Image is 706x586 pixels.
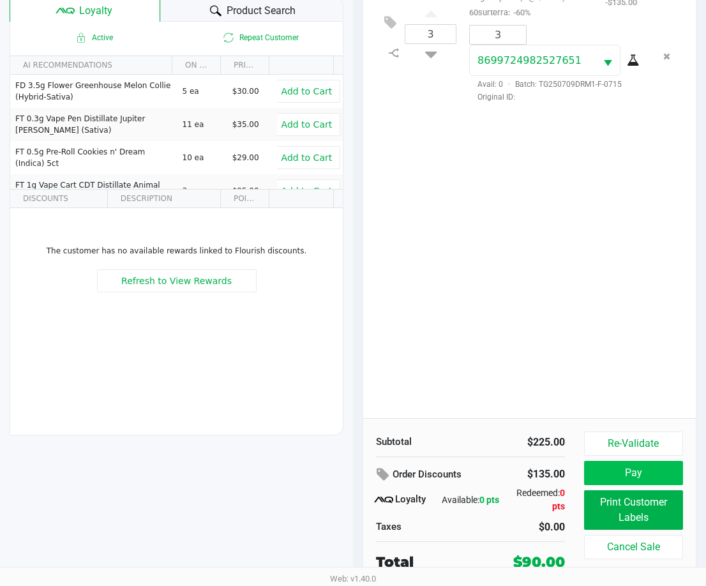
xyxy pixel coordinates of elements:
inline-svg: Is repeat customer [221,30,236,45]
td: FT 0.3g Vape Pen Distillate Jupiter [PERSON_NAME] (Sativa) [10,108,177,141]
button: Select [596,45,620,75]
div: Loyalty [376,492,439,507]
th: DESCRIPTION [107,190,220,208]
span: Repeat Customer [177,30,343,45]
th: DISCOUNTS [10,190,107,208]
button: Cancel Sale [584,535,683,559]
td: FD 3.5g Flower Greenhouse Melon Collie (Hybrid-Sativa) [10,75,177,108]
span: Add to Cart [282,86,333,96]
button: Pay [584,461,683,485]
span: · [503,80,515,89]
div: Data table [10,56,343,189]
small: 60surterra: [469,8,530,17]
div: $135.00 [514,463,565,485]
span: $30.00 [232,87,259,96]
th: AI RECOMMENDATIONS [10,56,172,75]
div: Total [376,552,489,573]
span: Web: v1.40.0 [330,574,376,583]
td: 10 ea [177,141,227,174]
inline-svg: Split item qty to new line [382,45,405,61]
button: Add to Cart [273,179,341,202]
span: $35.00 [232,120,259,129]
p: The customer has no available rewards linked to Flourish discounts. [15,245,338,257]
div: Redeemed: [502,486,565,513]
span: Avail: 0 Batch: TG250709DRM1-F-0715 [469,80,622,89]
span: 8699724982527651 [477,54,582,66]
div: Available: [439,493,502,507]
div: Order Discounts [376,463,495,486]
span: Add to Cart [282,119,333,130]
button: Refresh to View Rewards [97,269,257,292]
span: Active [10,30,177,45]
span: Original ID: [469,91,637,103]
button: Print Customer Labels [584,490,683,530]
div: Data table [10,190,343,400]
th: ON HAND [172,56,220,75]
button: Add to Cart [273,146,341,169]
span: -60% [510,8,530,17]
span: Refresh to View Rewards [121,276,232,286]
div: Subtotal [376,435,461,449]
button: Re-Validate [584,432,683,456]
td: FT 0.5g Pre-Roll Cookies n' Dream (Indica) 5ct [10,141,177,174]
div: $0.00 [480,520,565,535]
div: $90.00 [513,552,565,573]
div: Taxes [376,520,461,534]
button: Remove the package from the orderLine [658,45,675,68]
th: POINTS [220,190,269,208]
td: 3 ea [177,174,227,207]
td: 11 ea [177,108,227,141]
td: FT 1g Vape Cart CDT Distillate Animal [PERSON_NAME] (Indica) [10,174,177,207]
inline-svg: Active loyalty member [73,30,89,45]
button: Add to Cart [273,113,341,136]
span: Add to Cart [282,186,333,196]
span: 0 pts [479,495,499,505]
span: Add to Cart [282,153,333,163]
span: $95.00 [232,186,259,195]
button: Add to Cart [273,80,341,103]
div: $225.00 [480,435,565,450]
span: Loyalty [79,3,112,19]
td: 5 ea [177,75,227,108]
span: $29.00 [232,153,259,162]
th: PRICE [220,56,269,75]
span: Product Search [227,3,296,19]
